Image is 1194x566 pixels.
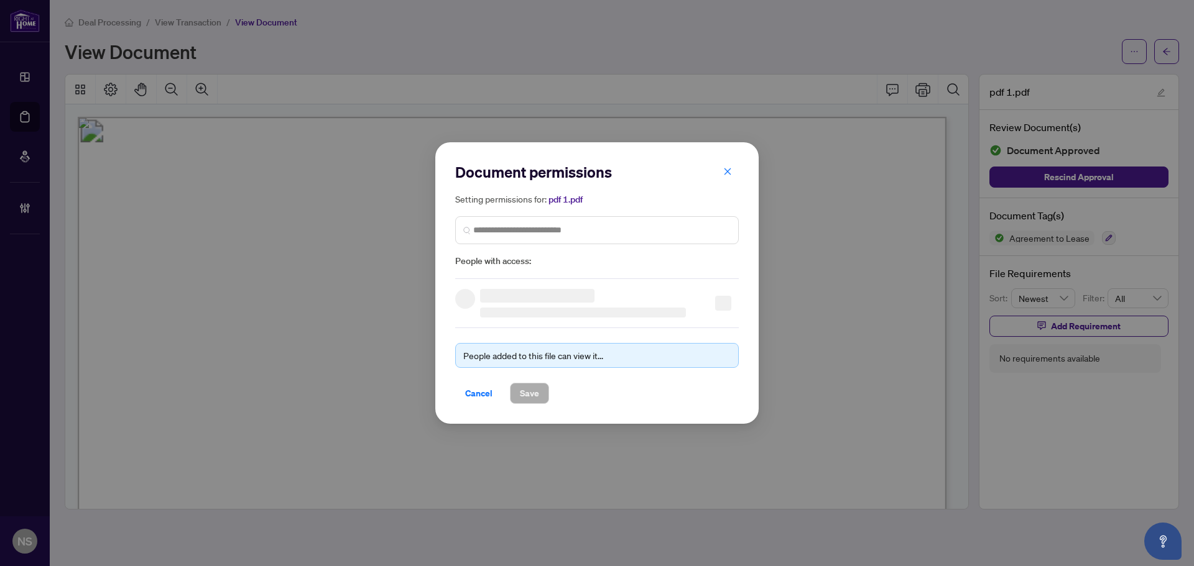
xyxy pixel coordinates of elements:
[455,162,739,182] h2: Document permissions
[455,383,502,404] button: Cancel
[455,192,739,206] h5: Setting permissions for:
[510,383,549,404] button: Save
[1144,523,1182,560] button: Open asap
[723,167,732,176] span: close
[465,383,493,403] span: Cancel
[463,226,471,234] img: search_icon
[548,194,583,205] span: pdf 1.pdf
[455,254,739,268] span: People with access:
[463,349,731,362] div: People added to this file can view it...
